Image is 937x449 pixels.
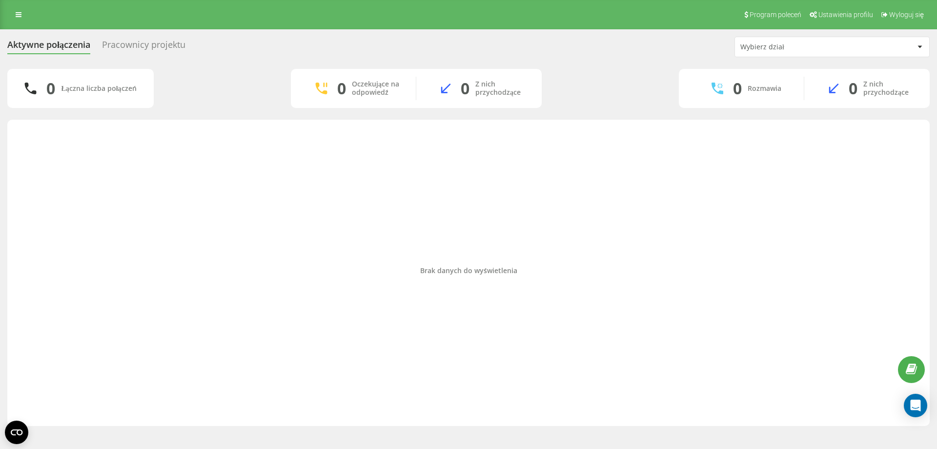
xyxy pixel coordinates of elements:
div: 0 [337,79,346,98]
span: Program poleceń [750,11,801,19]
div: Oczekujące na odpowiedź [352,80,401,97]
div: 0 [849,79,857,98]
div: Pracownicy projektu [102,40,185,55]
span: Wyloguj się [889,11,924,19]
div: Brak danych do wyświetlenia [15,266,922,275]
div: 0 [46,79,55,98]
div: Rozmawia [748,85,781,93]
button: Open CMP widget [5,421,28,444]
div: Wybierz dział [740,43,857,51]
div: Z nich przychodzące [475,80,527,97]
div: 0 [461,79,469,98]
div: Z nich przychodzące [863,80,915,97]
div: Open Intercom Messenger [904,394,927,417]
div: 0 [733,79,742,98]
span: Ustawienia profilu [818,11,873,19]
div: Aktywne połączenia [7,40,90,55]
div: Łączna liczba połączeń [61,85,136,93]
